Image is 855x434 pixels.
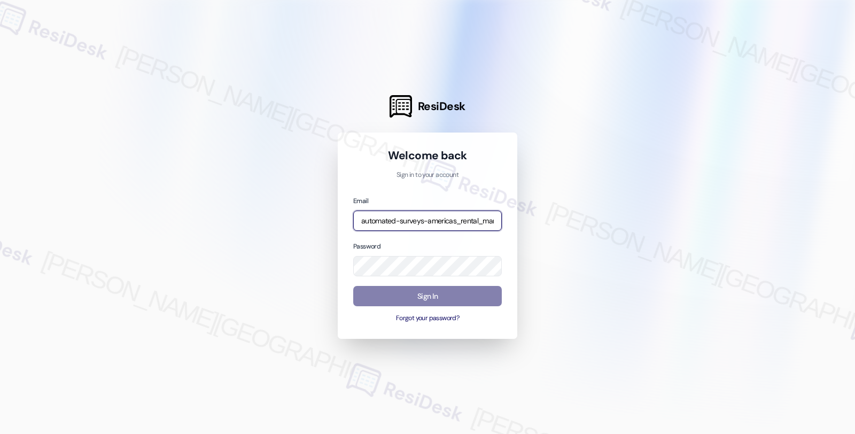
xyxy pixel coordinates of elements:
[353,242,380,251] label: Password
[418,99,465,114] span: ResiDesk
[353,211,502,231] input: name@example.com
[353,148,502,163] h1: Welcome back
[353,314,502,323] button: Forgot your password?
[353,170,502,180] p: Sign in to your account
[353,286,502,307] button: Sign In
[390,95,412,118] img: ResiDesk Logo
[353,197,368,205] label: Email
